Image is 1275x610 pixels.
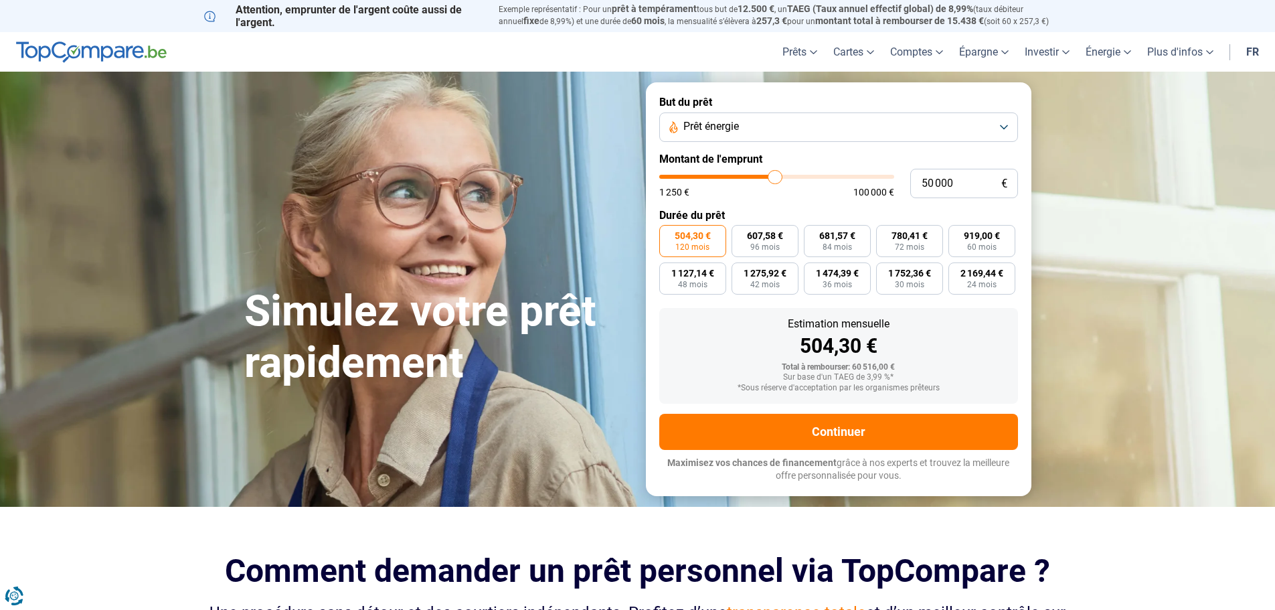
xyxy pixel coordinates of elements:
[499,3,1072,27] p: Exemple représentatif : Pour un tous but de , un (taux débiteur annuel de 8,99%) et une durée de ...
[244,286,630,389] h1: Simulez votre prêt rapidement
[815,15,984,26] span: montant total à rembourser de 15.438 €
[659,457,1018,483] p: grâce à nos experts et trouvez la meilleure offre personnalisée pour vous.
[631,15,665,26] span: 60 mois
[823,281,852,289] span: 36 mois
[967,243,997,251] span: 60 mois
[1238,32,1267,72] a: fr
[675,243,709,251] span: 120 mois
[747,231,783,240] span: 607,58 €
[675,231,711,240] span: 504,30 €
[895,281,924,289] span: 30 mois
[670,373,1007,382] div: Sur base d'un TAEG de 3,99 %*
[659,187,689,197] span: 1 250 €
[756,15,787,26] span: 257,3 €
[1001,178,1007,189] span: €
[1078,32,1139,72] a: Énergie
[819,231,855,240] span: 681,57 €
[659,414,1018,450] button: Continuer
[670,336,1007,356] div: 504,30 €
[888,269,931,278] span: 1 752,36 €
[671,269,714,278] span: 1 127,14 €
[659,112,1018,142] button: Prêt énergie
[744,269,786,278] span: 1 275,92 €
[204,552,1072,589] h2: Comment demander un prêt personnel via TopCompare ?
[787,3,973,14] span: TAEG (Taux annuel effectif global) de 8,99%
[612,3,697,14] span: prêt à tempérament
[670,319,1007,329] div: Estimation mensuelle
[659,209,1018,222] label: Durée du prêt
[750,281,780,289] span: 42 mois
[659,153,1018,165] label: Montant de l'emprunt
[825,32,882,72] a: Cartes
[960,269,1003,278] span: 2 169,44 €
[951,32,1017,72] a: Épargne
[853,187,894,197] span: 100 000 €
[667,457,837,468] span: Maximisez vos chances de financement
[895,243,924,251] span: 72 mois
[683,119,739,134] span: Prêt énergie
[750,243,780,251] span: 96 mois
[964,231,1000,240] span: 919,00 €
[523,15,539,26] span: fixe
[816,269,859,278] span: 1 474,39 €
[882,32,951,72] a: Comptes
[967,281,997,289] span: 24 mois
[774,32,825,72] a: Prêts
[670,363,1007,372] div: Total à rembourser: 60 516,00 €
[659,96,1018,108] label: But du prêt
[204,3,483,29] p: Attention, emprunter de l'argent coûte aussi de l'argent.
[678,281,707,289] span: 48 mois
[16,42,167,63] img: TopCompare
[1017,32,1078,72] a: Investir
[1139,32,1221,72] a: Plus d'infos
[823,243,852,251] span: 84 mois
[738,3,774,14] span: 12.500 €
[891,231,928,240] span: 780,41 €
[670,384,1007,393] div: *Sous réserve d'acceptation par les organismes prêteurs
